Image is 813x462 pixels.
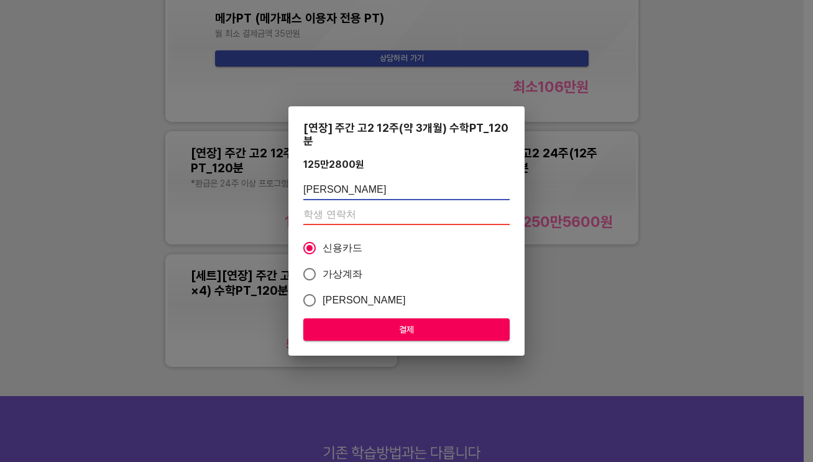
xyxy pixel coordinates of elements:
button: 결제 [303,318,510,341]
span: 가상계좌 [323,267,363,282]
input: 학생 연락처 [303,205,510,225]
div: 125만2800 원 [303,159,364,170]
div: [연장] 주간 고2 12주(약 3개월) 수학PT_120분 [303,121,510,147]
input: 학생 이름 [303,180,510,200]
span: [PERSON_NAME] [323,293,406,308]
span: 결제 [313,322,500,338]
span: 신용카드 [323,241,363,256]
